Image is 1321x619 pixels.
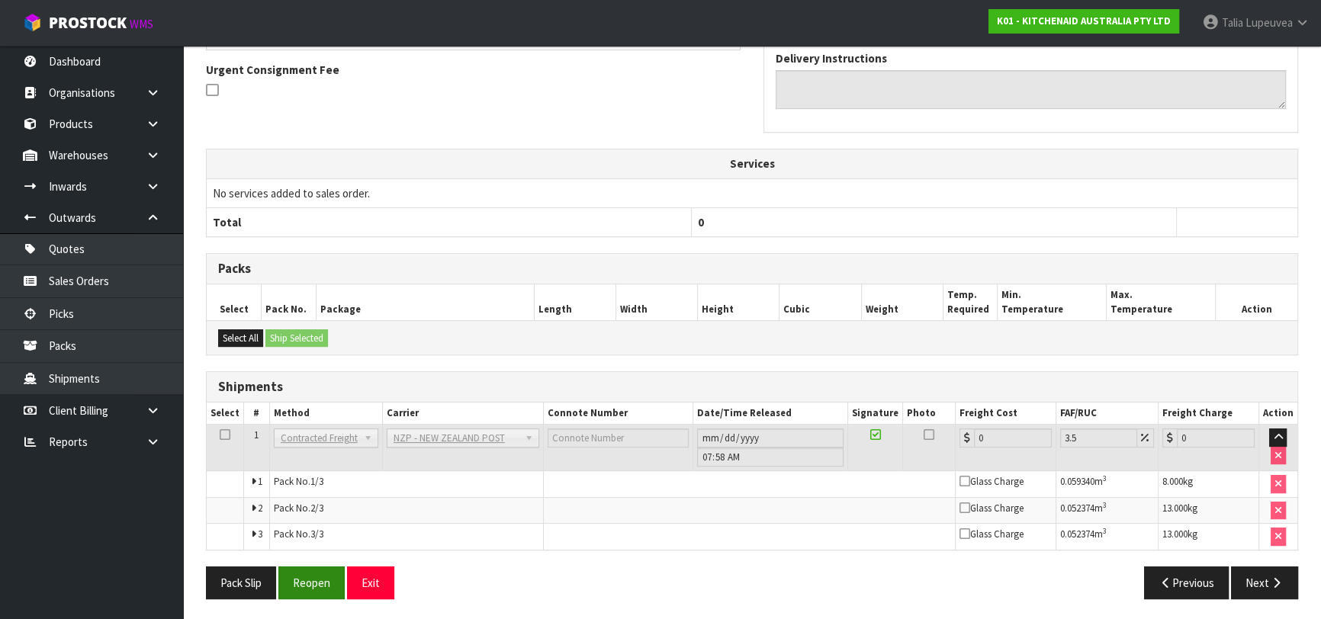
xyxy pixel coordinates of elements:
[49,13,127,33] span: ProStock
[1056,524,1158,550] td: m
[1060,428,1137,447] input: Freight Adjustment
[1231,566,1298,599] button: Next
[1060,475,1094,488] span: 0.059340
[848,403,903,425] th: Signature
[997,14,1171,27] strong: K01 - KITCHENAID AUSTRALIA PTY LTD
[998,284,1107,320] th: Min. Temperature
[1144,566,1229,599] button: Previous
[1103,473,1107,483] sup: 3
[959,475,1024,488] span: Glass Charge
[544,403,693,425] th: Connote Number
[269,471,544,498] td: Pack No.
[269,403,382,425] th: Method
[1162,502,1188,515] span: 13.000
[207,403,244,425] th: Select
[959,528,1024,540] span: Glass Charge
[262,284,317,320] th: Pack No.
[861,284,943,320] th: Weight
[218,261,1286,276] h3: Packs
[130,17,153,31] small: WMS
[218,329,263,348] button: Select All
[269,497,544,524] td: Pack No.
[207,208,692,237] th: Total
[1056,403,1158,425] th: FAF/RUC
[1158,497,1258,524] td: kg
[218,380,1286,394] h3: Shipments
[281,429,358,447] span: Contracted Freight
[534,284,616,320] th: Length
[903,403,956,425] th: Photo
[1056,471,1158,498] td: m
[1158,403,1258,425] th: Freight Charge
[1107,284,1216,320] th: Max. Temperature
[258,528,262,540] span: 3
[207,284,262,320] th: Select
[1222,15,1243,30] span: Talia
[698,284,779,320] th: Height
[258,475,262,488] span: 1
[310,528,323,540] span: 3/3
[955,403,1056,425] th: Freight Cost
[1103,526,1107,536] sup: 3
[254,428,259,441] span: 1
[382,403,544,425] th: Carrier
[1162,475,1183,488] span: 8.000
[269,524,544,550] td: Pack No.
[988,9,1179,34] a: K01 - KITCHENAID AUSTRALIA PTY LTD
[959,502,1024,515] span: Glass Charge
[207,149,1297,178] th: Services
[265,329,328,348] button: Ship Selected
[394,429,519,447] span: NZP - NEW ZEALAND POST
[779,284,861,320] th: Cubic
[1103,500,1107,510] sup: 3
[1158,524,1258,550] td: kg
[693,403,848,425] th: Date/Time Released
[943,284,998,320] th: Temp. Required
[698,215,704,229] span: 0
[23,13,42,32] img: cube-alt.png
[207,178,1297,207] td: No services added to sales order.
[548,428,688,447] input: Connote Number
[1056,497,1158,524] td: m
[206,566,276,599] button: Pack Slip
[278,566,345,599] button: Reopen
[974,428,1052,447] input: Freight Cost
[258,502,262,515] span: 2
[1158,471,1258,498] td: kg
[1245,15,1293,30] span: Lupeuvea
[347,566,394,599] button: Exit
[244,403,270,425] th: #
[776,50,887,66] label: Delivery Instructions
[1060,502,1094,515] span: 0.052374
[1177,428,1255,447] input: Freight Charge
[310,475,323,488] span: 1/3
[316,284,534,320] th: Package
[1258,403,1297,425] th: Action
[1162,528,1188,540] span: 13.000
[616,284,697,320] th: Width
[310,502,323,515] span: 2/3
[1216,284,1297,320] th: Action
[206,62,339,78] label: Urgent Consignment Fee
[1060,528,1094,540] span: 0.052374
